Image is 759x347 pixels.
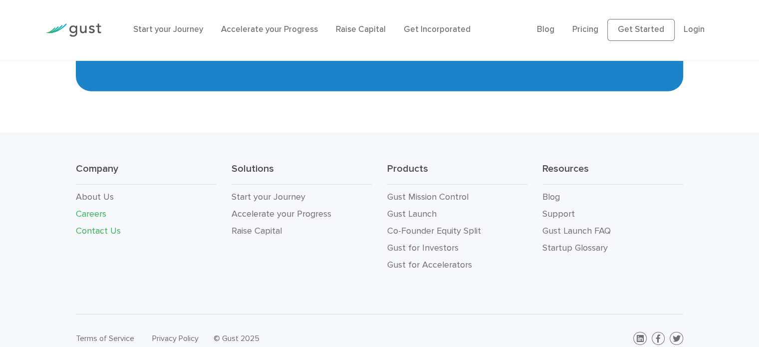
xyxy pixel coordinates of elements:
a: About Us [76,192,114,202]
a: Gust Launch FAQ [542,226,611,236]
a: Start your Journey [232,192,305,202]
a: Gust for Investors [387,243,458,253]
a: Careers [76,209,106,219]
a: Start your Journey [133,24,203,34]
a: Accelerate your Progress [221,24,318,34]
a: Gust Launch [387,209,436,219]
a: Get Started [607,19,675,41]
a: Support [542,209,575,219]
a: Raise Capital [232,226,282,236]
a: Accelerate your Progress [232,209,331,219]
a: Login [684,24,705,34]
a: Get Incorporated [404,24,471,34]
img: Gust Logo [45,23,101,37]
a: Gust Mission Control [387,192,468,202]
h3: Company [76,162,217,185]
a: Blog [542,192,560,202]
a: Privacy Policy [152,334,199,343]
a: Blog [537,24,554,34]
div: © Gust 2025 [214,332,372,346]
a: Contact Us [76,226,121,236]
h3: Resources [542,162,683,185]
h3: Products [387,162,527,185]
a: Terms of Service [76,334,134,343]
h3: Solutions [232,162,372,185]
a: Raise Capital [336,24,386,34]
a: Co-Founder Equity Split [387,226,481,236]
a: Gust for Accelerators [387,260,472,270]
a: Pricing [572,24,598,34]
a: Startup Glossary [542,243,608,253]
